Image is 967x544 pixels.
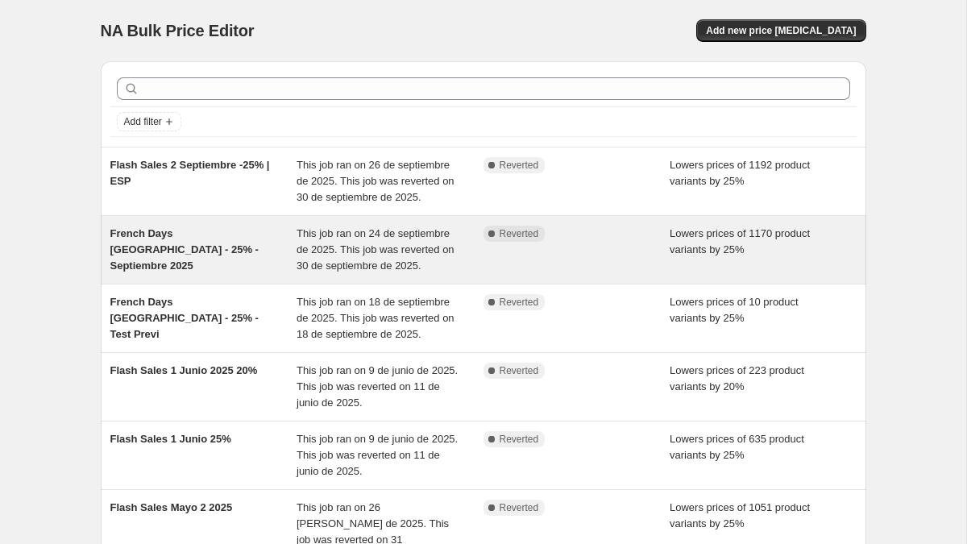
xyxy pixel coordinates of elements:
span: Flash Sales 1 Junio 25% [110,433,231,445]
span: Lowers prices of 1192 product variants by 25% [670,159,810,187]
span: Reverted [500,364,539,377]
span: Lowers prices of 635 product variants by 25% [670,433,804,461]
button: Add new price [MEDICAL_DATA] [696,19,865,42]
span: This job ran on 26 de septiembre de 2025. This job was reverted on 30 de septiembre de 2025. [297,159,454,203]
span: Flash Sales 2 Septiembre -25% | ESP [110,159,270,187]
span: Reverted [500,501,539,514]
span: This job ran on 9 de junio de 2025. This job was reverted on 11 de junio de 2025. [297,364,458,409]
span: Add filter [124,115,162,128]
span: Reverted [500,227,539,240]
span: Add new price [MEDICAL_DATA] [706,24,856,37]
span: Reverted [500,159,539,172]
span: This job ran on 9 de junio de 2025. This job was reverted on 11 de junio de 2025. [297,433,458,477]
span: Lowers prices of 10 product variants by 25% [670,296,799,324]
span: Flash Sales 1 Junio 2025 20% [110,364,258,376]
span: French Days [GEOGRAPHIC_DATA] - 25% - Test Previ [110,296,259,340]
span: Reverted [500,433,539,446]
span: Reverted [500,296,539,309]
span: Lowers prices of 223 product variants by 20% [670,364,804,392]
span: Lowers prices of 1170 product variants by 25% [670,227,810,255]
span: French Days [GEOGRAPHIC_DATA] - 25% - Septiembre 2025 [110,227,259,272]
span: NA Bulk Price Editor [101,22,255,39]
span: Lowers prices of 1051 product variants by 25% [670,501,810,529]
span: Flash Sales Mayo 2 2025 [110,501,233,513]
span: This job ran on 18 de septiembre de 2025. This job was reverted on 18 de septiembre de 2025. [297,296,454,340]
button: Add filter [117,112,181,131]
span: This job ran on 24 de septiembre de 2025. This job was reverted on 30 de septiembre de 2025. [297,227,454,272]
